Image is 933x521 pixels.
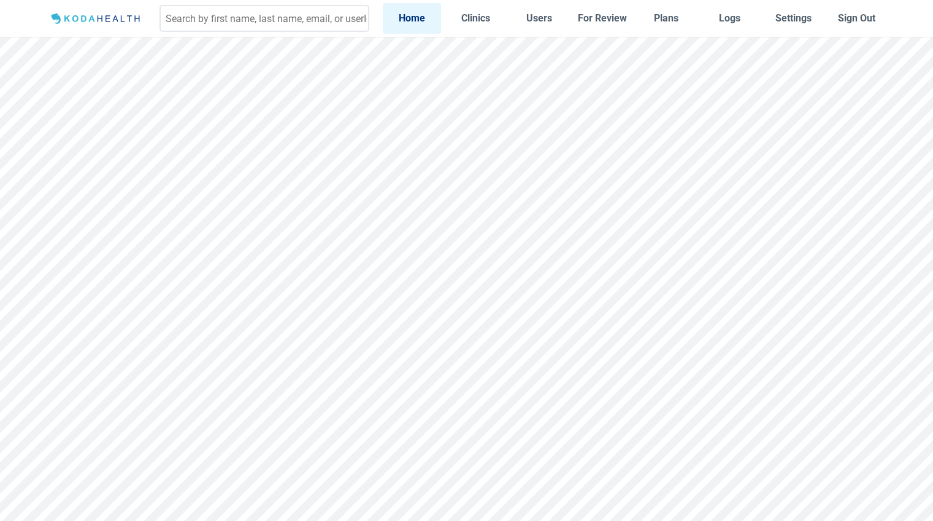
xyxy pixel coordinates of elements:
a: Logs [701,3,759,33]
a: Plans [637,3,696,33]
a: Clinics [446,3,505,33]
input: Search by first name, last name, email, or userId [159,5,369,32]
a: For Review [573,3,632,33]
a: Settings [764,3,823,33]
a: Home [383,3,442,33]
img: Logo [47,11,146,26]
a: Users [510,3,569,33]
button: Sign Out [827,3,886,33]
